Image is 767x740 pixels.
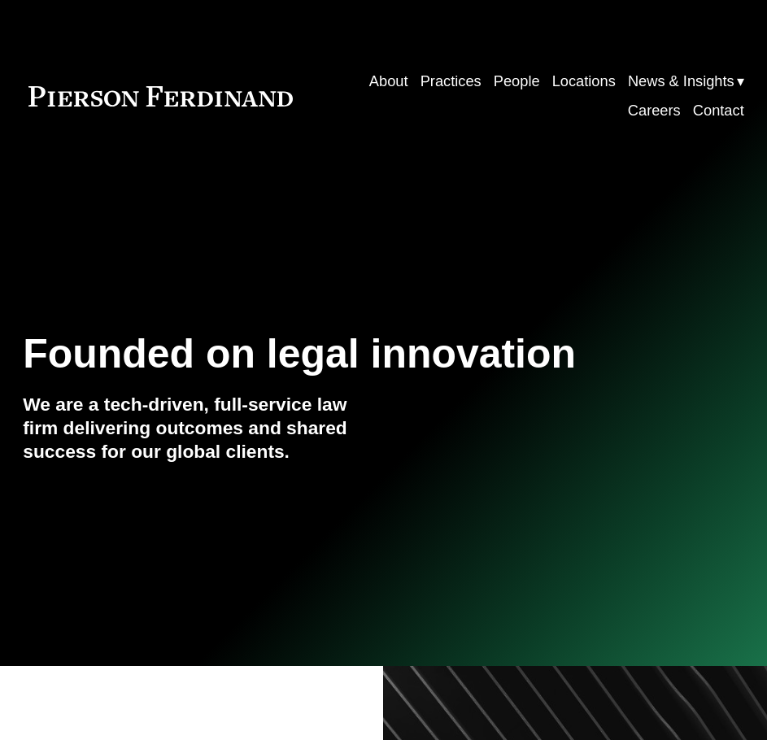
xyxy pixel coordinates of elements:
[23,331,624,377] h1: Founded on legal innovation
[494,67,540,97] a: People
[628,67,744,97] a: folder dropdown
[628,97,681,127] a: Careers
[693,97,744,127] a: Contact
[421,67,482,97] a: Practices
[23,393,383,464] h4: We are a tech-driven, full-service law firm delivering outcomes and shared success for our global...
[369,67,408,97] a: About
[552,67,616,97] a: Locations
[628,68,734,95] span: News & Insights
